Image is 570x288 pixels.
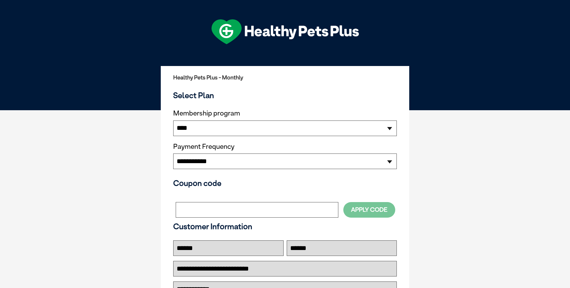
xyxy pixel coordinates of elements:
label: Payment Frequency [173,143,234,151]
h3: Coupon code [173,178,397,188]
img: hpp-logo-landscape-green-white.png [211,19,359,44]
h3: Select Plan [173,91,397,100]
h2: Healthy Pets Plus - Monthly [173,74,397,81]
label: Membership program [173,109,397,117]
button: Apply Code [343,202,395,217]
h3: Customer Information [173,222,397,231]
